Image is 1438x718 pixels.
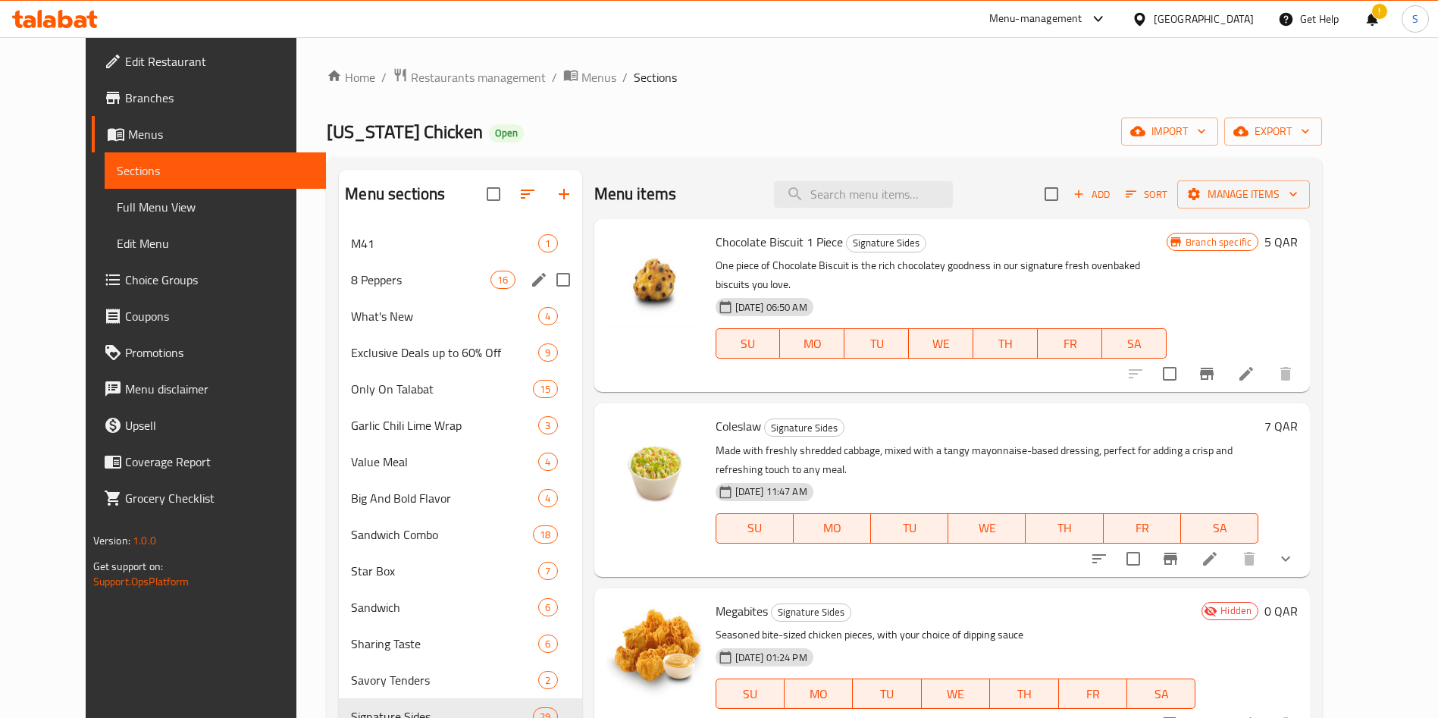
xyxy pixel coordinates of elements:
div: 8 Peppers16edit [339,262,581,298]
span: MO [786,333,838,355]
span: MO [791,683,847,705]
div: Signature Sides [764,419,844,437]
span: Sort [1126,186,1167,203]
span: Select section [1035,178,1067,210]
a: Menus [563,67,616,87]
div: items [490,271,515,289]
span: Coleslaw [716,415,761,437]
span: 15 [534,382,556,397]
button: MO [785,679,853,709]
button: FR [1059,679,1127,709]
div: Sharing Taste6 [339,626,581,662]
span: M41 [351,234,538,252]
span: Choice Groups [125,271,314,289]
span: Garlic Chili Lime Wrap [351,416,538,434]
span: 1.0.0 [133,531,156,550]
div: items [538,416,557,434]
span: SA [1108,333,1161,355]
div: Signature Sides [771,604,851,622]
div: items [538,598,557,616]
span: S [1412,11,1418,27]
span: Promotions [125,343,314,362]
div: Only On Talabat15 [339,371,581,407]
div: items [538,671,557,689]
span: TH [1032,517,1097,539]
span: Get support on: [93,557,163,576]
a: Branches [92,80,326,116]
span: Signature Sides [847,234,926,252]
span: Open [489,127,524,140]
a: Sections [105,152,326,189]
span: Signature Sides [772,604,851,621]
span: Sandwich Combo [351,525,533,544]
div: Big And Bold Flavor4 [339,480,581,516]
button: delete [1231,541,1267,577]
li: / [381,68,387,86]
a: Upsell [92,407,326,444]
span: WE [954,517,1020,539]
button: export [1224,118,1322,146]
input: search [774,181,953,208]
button: TH [1026,513,1103,544]
div: items [538,343,557,362]
button: TH [990,679,1058,709]
h2: Menu sections [345,183,445,205]
span: 16 [491,273,514,287]
a: Choice Groups [92,262,326,298]
div: Star Box [351,562,538,580]
span: TH [996,683,1052,705]
button: MO [780,328,844,359]
span: Upsell [125,416,314,434]
button: MO [794,513,871,544]
span: Megabites [716,600,768,622]
span: Savory Tenders [351,671,538,689]
div: Sandwich6 [339,589,581,626]
div: Sandwich [351,598,538,616]
div: items [538,635,557,653]
button: SA [1102,328,1167,359]
svg: Show Choices [1277,550,1295,568]
a: Edit menu item [1237,365,1255,383]
span: 6 [539,600,556,615]
button: TH [973,328,1038,359]
p: Seasoned bite-sized chicken pieces, with your choice of dipping sauce [716,626,1196,644]
img: Coleslaw [606,415,703,513]
span: Manage items [1189,185,1298,204]
span: export [1236,122,1310,141]
a: Restaurants management [393,67,546,87]
button: show more [1267,541,1304,577]
div: items [538,453,557,471]
span: 8 Peppers [351,271,490,289]
span: SU [722,333,775,355]
span: What's New [351,307,538,325]
button: SU [716,328,781,359]
div: items [533,525,557,544]
p: Made with freshly shredded cabbage, mixed with a tangy mayonnaise-based dressing, perfect for add... [716,441,1259,479]
p: One piece of Chocolate Biscuit is the rich chocolatey goodness in our signature fresh ovenbaked b... [716,256,1167,294]
li: / [622,68,628,86]
span: Hidden [1214,604,1258,618]
li: / [552,68,557,86]
span: Coupons [125,307,314,325]
a: Home [327,68,375,86]
span: MO [800,517,865,539]
span: Chocolate Biscuit 1 Piece [716,230,843,253]
span: Add [1071,186,1112,203]
span: [DATE] 11:47 AM [729,484,813,499]
a: Edit Menu [105,225,326,262]
a: Menu disclaimer [92,371,326,407]
span: 4 [539,491,556,506]
div: Menu-management [989,10,1082,28]
div: Sandwich Combo18 [339,516,581,553]
button: WE [922,679,990,709]
div: Value Meal4 [339,444,581,480]
span: Only On Talabat [351,380,533,398]
span: 9 [539,346,556,360]
span: 4 [539,455,556,469]
button: Add [1067,183,1116,206]
span: Exclusive Deals up to 60% Off [351,343,538,362]
button: TU [871,513,948,544]
div: Exclusive Deals up to 60% Off9 [339,334,581,371]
